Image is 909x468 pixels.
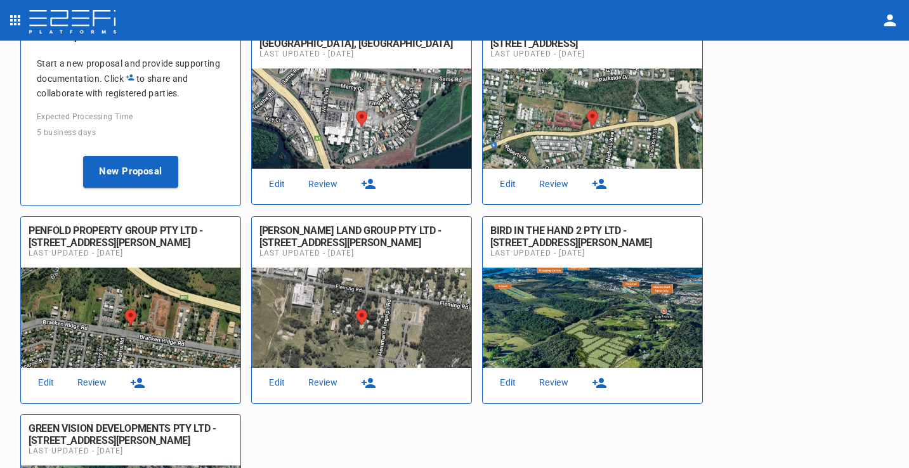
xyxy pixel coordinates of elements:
[259,49,464,58] span: Last Updated - [DATE]
[490,249,695,257] span: Last Updated - [DATE]
[72,374,112,391] a: Review
[29,249,233,257] span: Last Updated - [DATE]
[483,68,702,169] img: Proposal Image
[259,249,464,257] span: Last Updated - [DATE]
[29,224,233,261] div: PENFOLD PROPERTY GROUP PTY LTD - [STREET_ADDRESS][PERSON_NAME][PERSON_NAME]
[490,49,695,58] span: Last Updated - [DATE]
[37,56,225,101] p: Start a new proposal and provide supporting documentation. Click to share and collaborate with re...
[29,446,233,455] span: Last Updated - [DATE]
[37,112,133,137] span: Expected Processing Time 5 business days
[303,374,343,391] a: Review
[490,224,695,249] div: BIRD IN THE HAND 2 PTY LTD - [STREET_ADDRESS][PERSON_NAME]
[26,374,67,391] a: Edit
[257,176,298,193] a: Edit
[488,374,528,391] a: Edit
[483,268,702,368] img: Proposal Image
[252,268,471,368] img: Proposal Image
[533,176,574,193] a: Review
[21,268,240,368] img: Proposal Image
[83,156,178,188] button: New Proposal
[490,224,695,249] h6: BIRD IN THE HAND 2 PTY LTD - 344 John Oxley Dr, Thrumster
[29,422,233,446] h6: GREEN VISION DEVELOPMENTS PTY LTD - 116 Fischer St, Goonellabah
[252,68,471,169] img: Proposal Image
[257,374,298,391] a: Edit
[488,176,528,193] a: Edit
[259,224,464,249] h6: EVANS LAND GROUP PTY LTD - 196 Fleming Rd, Hemmant
[259,224,464,249] div: [PERSON_NAME] LAND GROUP PTY LTD - [STREET_ADDRESS][PERSON_NAME]
[29,422,233,446] div: GREEN VISION DEVELOPMENTS PTY LTD - [STREET_ADDRESS][PERSON_NAME]
[533,374,574,391] a: Review
[29,224,233,249] h6: PENFOLD PROPERTY GROUP PTY LTD - 397 Bracken Ridge Rd, Bracken Ridge
[303,176,343,193] a: Review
